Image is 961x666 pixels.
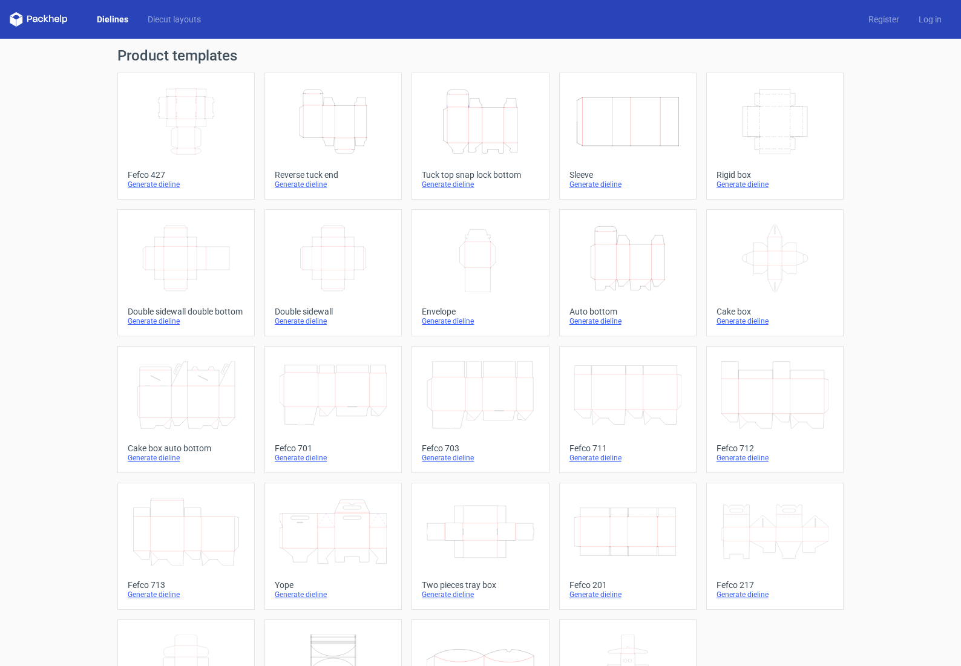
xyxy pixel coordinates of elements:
[717,180,833,189] div: Generate dieline
[128,453,244,463] div: Generate dieline
[559,346,697,473] a: Fefco 711Generate dieline
[422,316,539,326] div: Generate dieline
[909,13,951,25] a: Log in
[264,73,402,200] a: Reverse tuck endGenerate dieline
[117,209,255,336] a: Double sidewall double bottomGenerate dieline
[87,13,138,25] a: Dielines
[117,48,844,63] h1: Product templates
[128,580,244,590] div: Fefco 713
[717,590,833,599] div: Generate dieline
[138,13,211,25] a: Diecut layouts
[569,453,686,463] div: Generate dieline
[706,483,844,610] a: Fefco 217Generate dieline
[128,590,244,599] div: Generate dieline
[128,443,244,453] div: Cake box auto bottom
[117,346,255,473] a: Cake box auto bottomGenerate dieline
[275,316,392,326] div: Generate dieline
[717,580,833,590] div: Fefco 217
[275,453,392,463] div: Generate dieline
[117,73,255,200] a: Fefco 427Generate dieline
[717,170,833,180] div: Rigid box
[569,590,686,599] div: Generate dieline
[422,580,539,590] div: Two pieces tray box
[706,346,844,473] a: Fefco 712Generate dieline
[412,346,549,473] a: Fefco 703Generate dieline
[275,307,392,316] div: Double sidewall
[264,209,402,336] a: Double sidewallGenerate dieline
[559,209,697,336] a: Auto bottomGenerate dieline
[128,170,244,180] div: Fefco 427
[264,483,402,610] a: YopeGenerate dieline
[859,13,909,25] a: Register
[412,73,549,200] a: Tuck top snap lock bottomGenerate dieline
[412,483,549,610] a: Two pieces tray boxGenerate dieline
[275,580,392,590] div: Yope
[559,483,697,610] a: Fefco 201Generate dieline
[422,180,539,189] div: Generate dieline
[717,307,833,316] div: Cake box
[264,346,402,473] a: Fefco 701Generate dieline
[559,73,697,200] a: SleeveGenerate dieline
[128,316,244,326] div: Generate dieline
[569,580,686,590] div: Fefco 201
[275,443,392,453] div: Fefco 701
[128,180,244,189] div: Generate dieline
[117,483,255,610] a: Fefco 713Generate dieline
[422,170,539,180] div: Tuck top snap lock bottom
[422,590,539,599] div: Generate dieline
[128,307,244,316] div: Double sidewall double bottom
[422,307,539,316] div: Envelope
[569,307,686,316] div: Auto bottom
[717,316,833,326] div: Generate dieline
[422,443,539,453] div: Fefco 703
[717,453,833,463] div: Generate dieline
[706,209,844,336] a: Cake boxGenerate dieline
[275,590,392,599] div: Generate dieline
[706,73,844,200] a: Rigid boxGenerate dieline
[569,443,686,453] div: Fefco 711
[275,180,392,189] div: Generate dieline
[569,170,686,180] div: Sleeve
[422,453,539,463] div: Generate dieline
[275,170,392,180] div: Reverse tuck end
[717,443,833,453] div: Fefco 712
[569,316,686,326] div: Generate dieline
[569,180,686,189] div: Generate dieline
[412,209,549,336] a: EnvelopeGenerate dieline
